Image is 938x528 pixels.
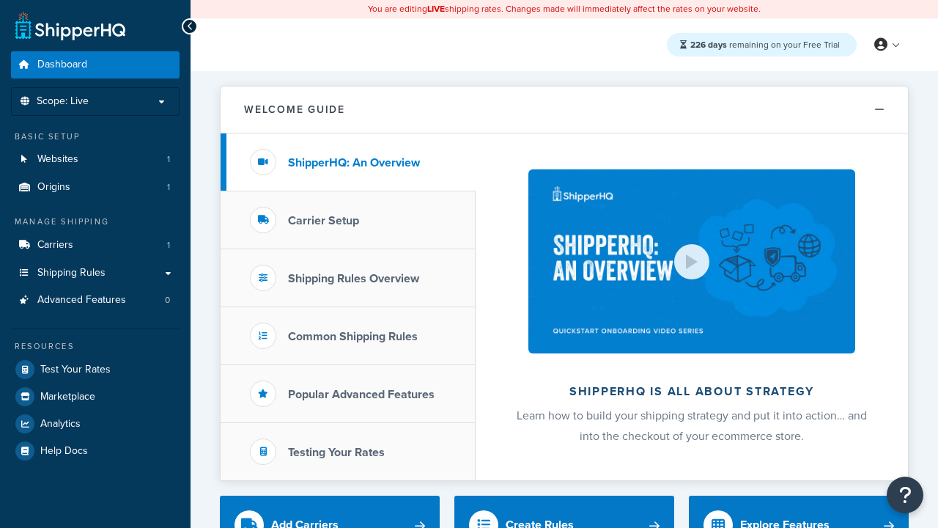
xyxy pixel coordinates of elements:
[11,287,180,314] li: Advanced Features
[288,446,385,459] h3: Testing Your Rates
[11,287,180,314] a: Advanced Features0
[11,146,180,173] li: Websites
[221,87,908,133] button: Welcome Guide
[11,131,180,143] div: Basic Setup
[11,384,180,410] a: Marketplace
[690,38,727,51] strong: 226 days
[40,391,95,403] span: Marketplace
[244,104,345,115] h2: Welcome Guide
[167,239,170,252] span: 1
[37,267,106,279] span: Shipping Rules
[11,232,180,259] a: Carriers1
[11,174,180,201] li: Origins
[37,294,126,307] span: Advanced Features
[427,2,445,15] b: LIVE
[11,174,180,201] a: Origins1
[887,477,923,513] button: Open Resource Center
[37,95,89,108] span: Scope: Live
[37,239,73,252] span: Carriers
[288,330,418,343] h3: Common Shipping Rules
[288,388,435,401] h3: Popular Advanced Features
[37,181,70,194] span: Origins
[288,214,359,227] h3: Carrier Setup
[690,38,840,51] span: remaining on your Free Trial
[11,146,180,173] a: Websites1
[37,59,87,71] span: Dashboard
[11,260,180,287] a: Shipping Rules
[514,385,869,398] h2: ShipperHQ is all about strategy
[11,232,180,259] li: Carriers
[11,438,180,464] a: Help Docs
[517,407,867,444] span: Learn how to build your shipping strategy and put it into action… and into the checkout of your e...
[288,156,420,169] h3: ShipperHQ: An Overview
[528,169,855,353] img: ShipperHQ is all about strategy
[167,181,170,194] span: 1
[40,418,81,430] span: Analytics
[11,216,180,228] div: Manage Shipping
[165,294,170,307] span: 0
[11,356,180,383] a: Test Your Rates
[40,445,88,458] span: Help Docs
[11,340,180,353] div: Resources
[37,153,78,166] span: Websites
[11,51,180,78] a: Dashboard
[40,364,111,376] span: Test Your Rates
[288,272,419,285] h3: Shipping Rules Overview
[11,411,180,437] a: Analytics
[167,153,170,166] span: 1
